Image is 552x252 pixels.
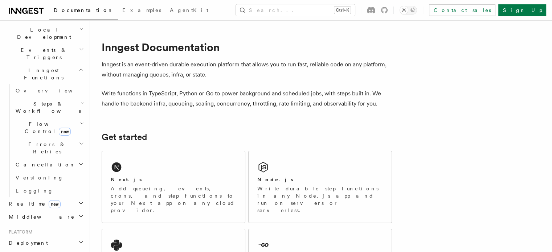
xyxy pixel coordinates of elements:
span: Documentation [54,7,114,13]
span: Examples [122,7,161,13]
button: Deployment [6,236,85,249]
p: Inngest is an event-driven durable execution platform that allows you to run fast, reliable code ... [102,59,392,80]
span: Deployment [6,239,48,247]
button: Cancellation [13,158,85,171]
button: Steps & Workflows [13,97,85,117]
a: Node.jsWrite durable step functions in any Node.js app and run on servers or serverless. [248,151,392,223]
button: Realtimenew [6,197,85,210]
button: Middleware [6,210,85,223]
p: Write functions in TypeScript, Python or Go to power background and scheduled jobs, with steps bu... [102,88,392,109]
a: Logging [13,184,85,197]
span: Inngest Functions [6,67,78,81]
h1: Inngest Documentation [102,41,392,54]
a: Get started [102,132,147,142]
a: Examples [118,2,165,20]
button: Errors & Retries [13,138,85,158]
span: Cancellation [13,161,75,168]
span: Realtime [6,200,61,207]
p: Add queueing, events, crons, and step functions to your Next app on any cloud provider. [111,185,236,214]
a: Next.jsAdd queueing, events, crons, and step functions to your Next app on any cloud provider. [102,151,245,223]
button: Inngest Functions [6,64,85,84]
span: Events & Triggers [6,46,79,61]
a: Versioning [13,171,85,184]
button: Local Development [6,23,85,44]
kbd: Ctrl+K [334,7,351,14]
p: Write durable step functions in any Node.js app and run on servers or serverless. [257,185,383,214]
span: Platform [6,229,33,235]
button: Toggle dark mode [400,6,417,15]
div: Inngest Functions [6,84,85,197]
a: Overview [13,84,85,97]
span: Versioning [16,175,64,181]
h2: Node.js [257,176,293,183]
span: new [49,200,61,208]
span: Logging [16,188,53,194]
button: Flow Controlnew [13,117,85,138]
button: Search...Ctrl+K [236,4,355,16]
span: Local Development [6,26,79,41]
span: new [59,128,71,136]
a: Sign Up [498,4,546,16]
h2: Next.js [111,176,142,183]
span: Flow Control [13,120,80,135]
span: Errors & Retries [13,141,79,155]
a: AgentKit [165,2,213,20]
a: Contact sales [429,4,495,16]
span: AgentKit [170,7,208,13]
a: Documentation [49,2,118,20]
span: Overview [16,88,90,94]
button: Events & Triggers [6,44,85,64]
span: Steps & Workflows [13,100,81,115]
span: Middleware [6,213,75,220]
